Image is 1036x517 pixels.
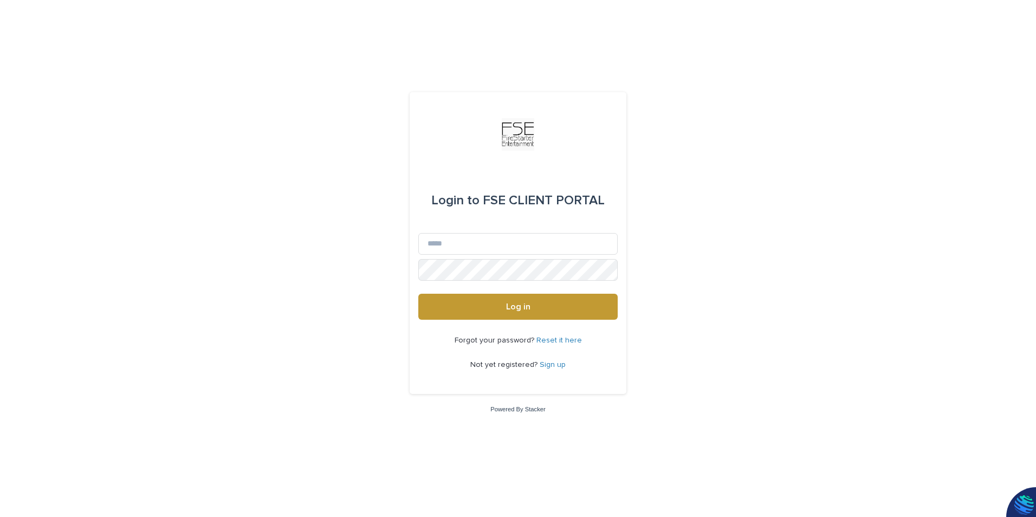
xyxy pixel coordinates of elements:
a: Reset it here [536,337,582,344]
a: Powered By Stacker [490,406,545,412]
span: Not yet registered? [470,361,540,369]
span: Forgot your password? [455,337,536,344]
span: Login to [431,194,480,207]
a: Sign up [540,361,566,369]
span: Log in [506,302,530,311]
div: FSE CLIENT PORTAL [431,185,605,216]
button: Log in [418,294,618,320]
img: Km9EesSdRbS9ajqhBzyo [502,118,534,151]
